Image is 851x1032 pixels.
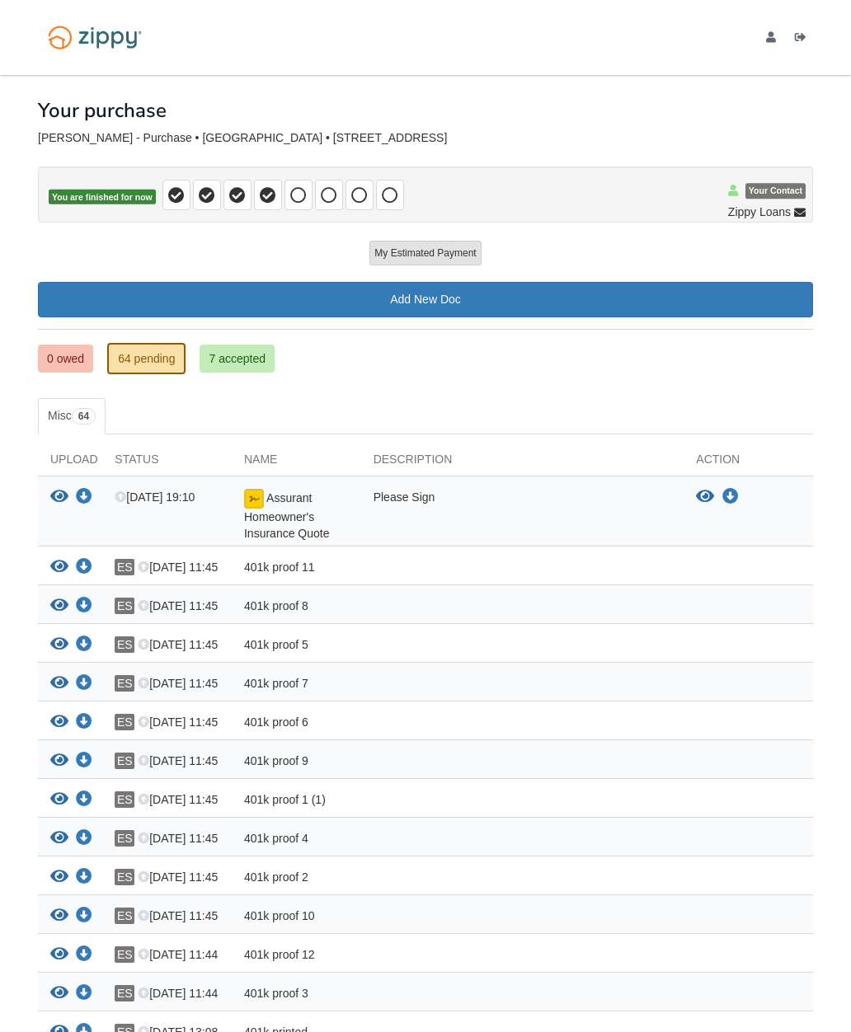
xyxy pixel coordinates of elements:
[244,909,315,922] span: 401k proof 10
[50,946,68,964] button: View 401k proof 12
[722,490,739,504] a: Download Assurant Homeowner's Insurance Quote
[76,949,92,962] a: Download 401k proof 12
[244,561,315,574] span: 401k proof 11
[361,451,684,476] div: Description
[138,715,218,729] span: [DATE] 11:45
[244,491,330,540] span: Assurant Homeowner's Insurance Quote
[50,830,68,847] button: View 401k proof 4
[138,754,218,767] span: [DATE] 11:45
[115,598,134,614] span: ES
[369,241,481,265] button: My Estimated Payment
[244,870,308,884] span: 401k proof 2
[244,715,308,729] span: 401k proof 6
[244,793,326,806] span: 401k proof 1 (1)
[728,204,791,220] span: Zippy Loans
[115,830,134,847] span: ES
[38,345,93,373] a: 0 owed
[115,908,134,924] span: ES
[115,985,134,1002] span: ES
[138,948,218,961] span: [DATE] 11:44
[745,184,806,199] span: Your Contact
[696,489,714,505] button: View Assurant Homeowner's Insurance Quote
[115,946,134,963] span: ES
[138,561,218,574] span: [DATE] 11:45
[115,675,134,692] span: ES
[795,31,813,48] a: Log out
[102,451,232,476] div: Status
[244,948,315,961] span: 401k proof 12
[115,636,134,653] span: ES
[50,559,68,576] button: View 401k proof 11
[138,599,218,612] span: [DATE] 11:45
[50,489,68,506] button: View Assurant Homeowner's Insurance Quote
[138,793,218,806] span: [DATE] 11:45
[107,343,186,374] a: 64 pending
[684,451,813,476] div: Action
[232,451,361,476] div: Name
[50,598,68,615] button: View 401k proof 8
[50,714,68,731] button: View 401k proof 6
[76,833,92,846] a: Download 401k proof 4
[72,408,96,425] span: 64
[244,599,308,612] span: 401k proof 8
[115,869,134,885] span: ES
[38,451,102,476] div: Upload
[49,190,156,205] span: You are finished for now
[50,869,68,886] button: View 401k proof 2
[115,714,134,730] span: ES
[38,18,152,57] img: Logo
[115,791,134,808] span: ES
[138,677,218,690] span: [DATE] 11:45
[115,559,134,575] span: ES
[38,100,167,121] h1: Your purchase
[76,491,92,504] a: Download Assurant Homeowner's Insurance Quote
[138,870,218,884] span: [DATE] 11:45
[76,794,92,807] a: Download 401k proof 1 (1)
[766,31,783,48] a: edit profile
[244,987,308,1000] span: 401k proof 3
[38,131,813,145] div: [PERSON_NAME] - Purchase • [GEOGRAPHIC_DATA] • [STREET_ADDRESS]
[50,675,68,692] button: View 401k proof 7
[244,832,308,845] span: 401k proof 4
[50,791,68,809] button: View 401k proof 1 (1)
[50,985,68,1002] button: View 401k proof 3
[200,345,275,373] a: 7 accepted
[76,910,92,923] a: Download 401k proof 10
[244,638,308,651] span: 401k proof 5
[76,561,92,575] a: Download 401k proof 11
[76,639,92,652] a: Download 401k proof 5
[138,832,218,845] span: [DATE] 11:45
[244,677,308,690] span: 401k proof 7
[38,282,813,317] a: Add New Doc
[76,716,92,729] a: Download 401k proof 6
[50,908,68,925] button: View 401k proof 10
[76,678,92,691] a: Download 401k proof 7
[138,909,218,922] span: [DATE] 11:45
[76,600,92,613] a: Download 401k proof 8
[38,398,106,434] a: Misc
[76,871,92,884] a: Download 401k proof 2
[244,489,264,509] img: Document fully signed
[50,636,68,654] button: View 401k proof 5
[76,755,92,768] a: Download 401k proof 9
[138,638,218,651] span: [DATE] 11:45
[50,753,68,770] button: View 401k proof 9
[244,754,308,767] span: 401k proof 9
[361,489,684,542] div: Please Sign
[115,490,195,504] span: [DATE] 19:10
[76,987,92,1001] a: Download 401k proof 3
[138,987,218,1000] span: [DATE] 11:44
[115,753,134,769] span: ES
